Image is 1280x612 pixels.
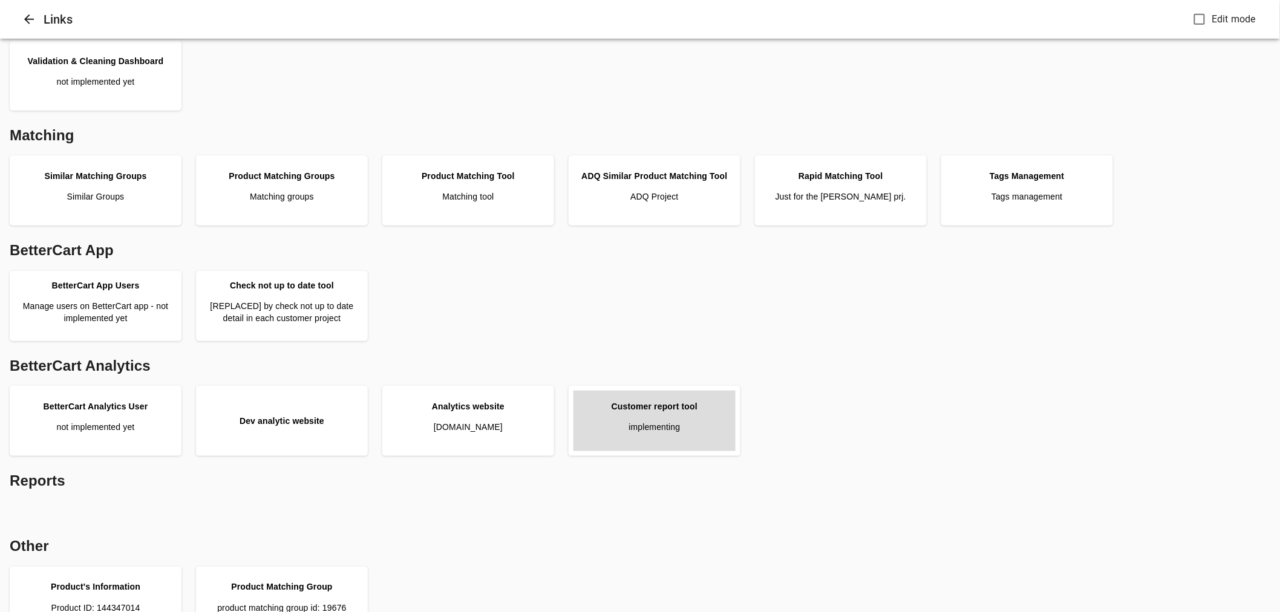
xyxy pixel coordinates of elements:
[432,400,504,412] div: Analytics website
[776,190,906,203] p: Just for the [PERSON_NAME] prj.
[230,279,334,291] div: Check not up to date tool
[387,160,549,221] a: Product Matching ToolMatching tool
[581,170,727,182] div: ADQ Similar Product Matching Tool
[573,160,736,221] a: ADQ Similar Product Matching ToolADQ Project
[1212,12,1256,27] span: Edit mode
[15,160,177,221] a: Similar Matching GroupsSimilar Groups
[201,160,363,221] a: Product Matching GroupsMatching groups
[57,421,135,433] p: not implemented yet
[44,10,1189,29] h6: Links
[5,235,1275,265] div: BetterCart App
[57,76,135,88] p: not implemented yet
[630,190,678,203] p: ADQ Project
[15,45,177,106] a: Validation & Cleaning Dashboardnot implemented yet
[250,190,314,203] p: Matching groups
[201,300,363,324] p: [REPLACED] by check not up to date detail in each customer project
[946,160,1108,221] a: Tags ManagementTags management
[44,170,146,182] div: Similar Matching Groups
[28,55,164,67] div: Validation & Cleaning Dashboard
[231,581,332,593] div: Product Matching Group
[51,581,140,593] div: Product's Information
[422,170,515,182] div: Product Matching Tool
[15,300,177,324] p: Manage users on BetterCart app - not implemented yet
[15,5,44,34] button: Close
[52,279,140,291] div: BetterCart App Users
[991,190,1062,203] p: Tags management
[387,391,549,451] a: Analytics website[DOMAIN_NAME]
[201,276,363,336] a: Check not up to date tool[REPLACED] by check not up to date detail in each customer project
[798,170,883,182] div: Rapid Matching Tool
[573,391,736,451] a: Customer report toolimplementing
[229,170,335,182] div: Product Matching Groups
[629,421,680,433] p: implementing
[44,400,148,412] div: BetterCart Analytics User
[442,190,494,203] p: Matching tool
[15,276,177,336] a: BetterCart App UsersManage users on BetterCart app - not implemented yet
[5,531,1275,561] div: Other
[5,120,1275,151] div: Matching
[5,466,1275,496] div: Reports
[5,351,1275,381] div: BetterCart Analytics
[990,170,1064,182] div: Tags Management
[612,400,697,412] div: Customer report tool
[15,391,177,451] a: BetterCart Analytics Usernot implemented yet
[67,190,125,203] p: Similar Groups
[760,160,922,221] a: Rapid Matching ToolJust for the [PERSON_NAME] prj.
[240,415,324,427] div: Dev analytic website
[434,421,503,433] p: [DOMAIN_NAME]
[201,391,363,451] a: Dev analytic website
